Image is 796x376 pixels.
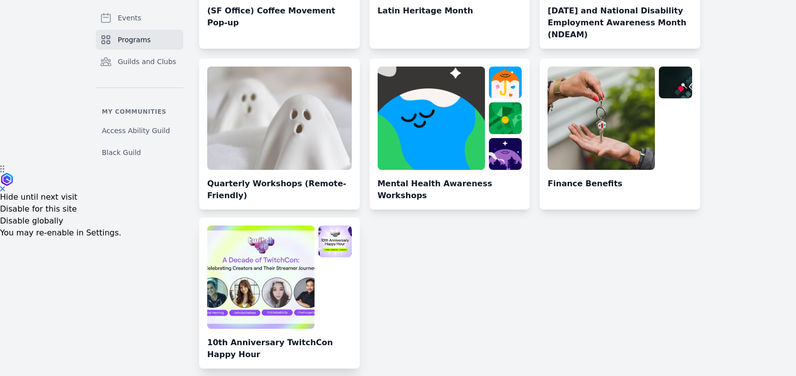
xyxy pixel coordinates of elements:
[118,57,176,67] span: Guilds and Clubs
[96,30,183,50] a: Programs
[96,52,183,72] a: Guilds and Clubs
[96,122,183,140] a: Access Ability Guild
[96,108,183,116] p: My communities
[102,148,141,157] span: Black Guild
[118,35,151,45] span: Programs
[96,8,183,161] nav: Sidebar
[118,13,141,23] span: Events
[96,8,183,28] a: Events
[96,144,183,161] a: Black Guild
[102,126,170,136] span: Access Ability Guild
